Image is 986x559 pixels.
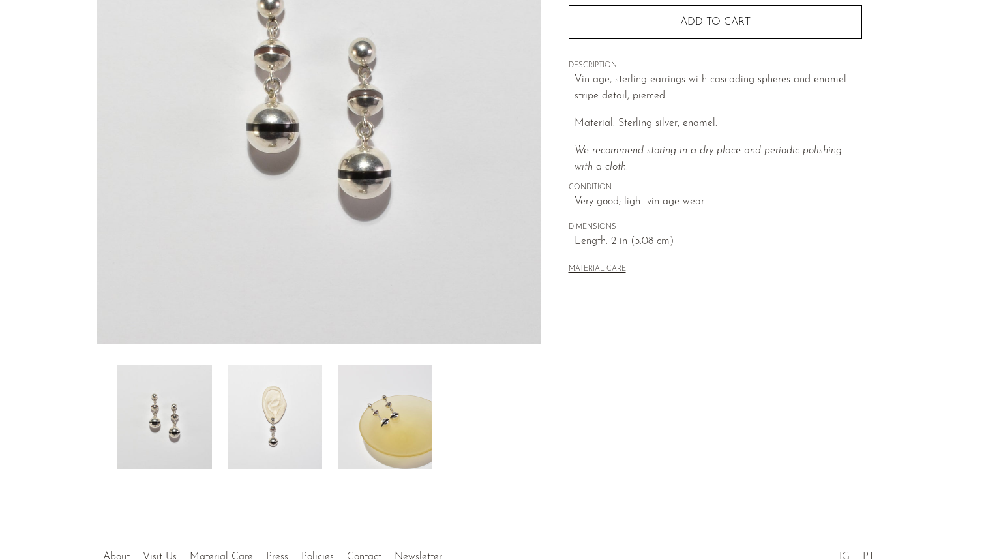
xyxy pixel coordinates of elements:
span: CONDITION [569,182,862,194]
button: Add to cart [569,5,862,39]
button: MATERIAL CARE [569,265,626,275]
span: DIMENSIONS [569,222,862,234]
img: Sphere Drop Earrings [117,365,212,469]
p: Material: Sterling silver, enamel. [575,115,862,132]
img: Sphere Drop Earrings [338,365,432,469]
i: We recommend storing in a dry place and periodic polishing with a cloth. [575,145,842,173]
span: Length: 2 in (5.08 cm) [575,234,862,250]
img: Sphere Drop Earrings [228,365,322,469]
span: Very good; light vintage wear. [575,194,862,211]
p: Vintage, sterling earrings with cascading spheres and enamel stripe detail, pierced. [575,72,862,105]
span: DESCRIPTION [569,60,862,72]
span: Add to cart [680,17,751,27]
